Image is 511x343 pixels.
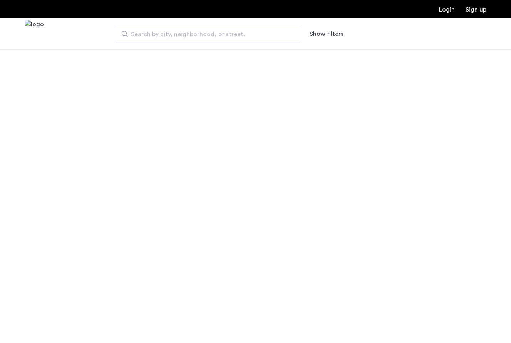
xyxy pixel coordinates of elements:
[116,25,300,43] input: Apartment Search
[466,7,486,13] a: Registration
[439,7,455,13] a: Login
[131,30,279,39] span: Search by city, neighborhood, or street.
[25,20,44,49] img: logo
[25,20,44,49] a: Cazamio Logo
[310,29,343,39] button: Show or hide filters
